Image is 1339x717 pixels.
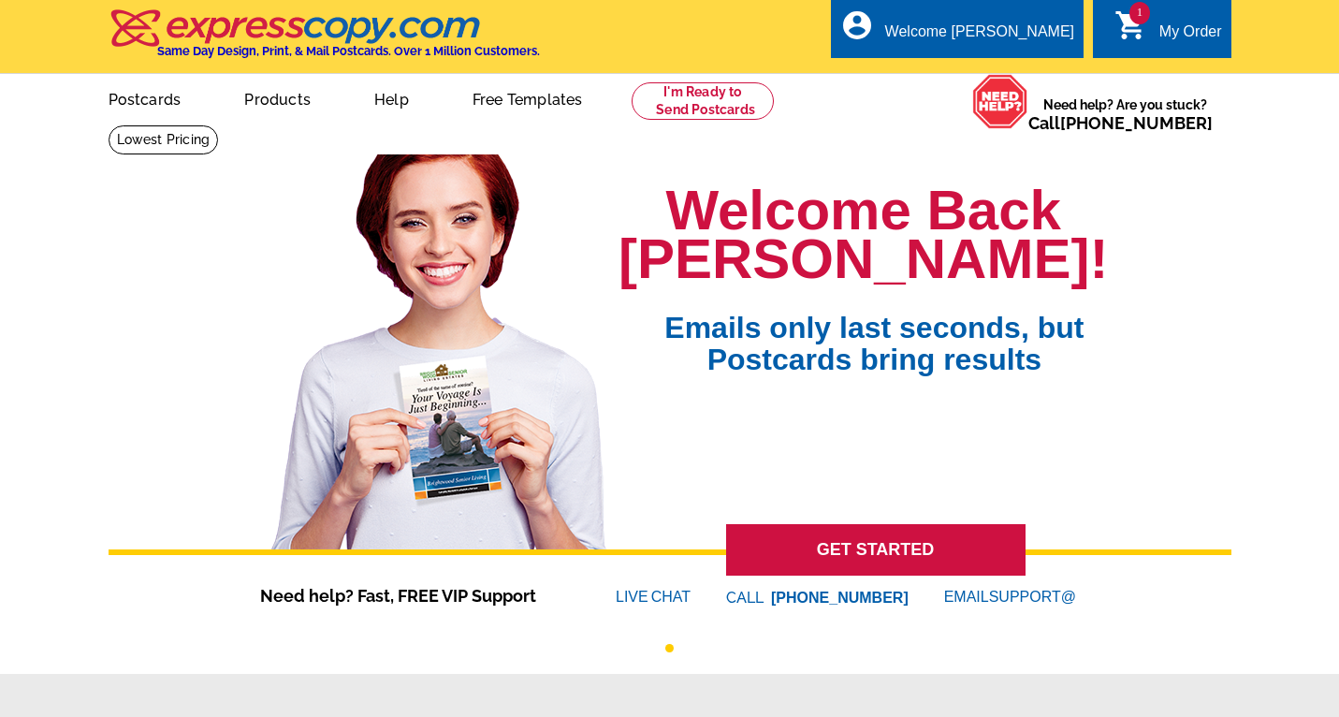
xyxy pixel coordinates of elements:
button: 1 of 1 [665,644,674,652]
img: help [972,74,1028,129]
div: Welcome [PERSON_NAME] [885,23,1074,50]
a: LIVECHAT [616,589,691,605]
a: 1 shopping_cart My Order [1114,21,1222,44]
span: Need help? Fast, FREE VIP Support [260,583,560,608]
font: SUPPORT@ [989,586,1079,608]
i: account_circle [840,8,874,42]
a: Free Templates [443,76,613,120]
a: Postcards [79,76,211,120]
h1: Welcome Back [PERSON_NAME]! [619,186,1108,284]
img: welcome-back-logged-in.png [260,139,619,549]
span: Emails only last seconds, but Postcards bring results [640,284,1108,375]
font: LIVE [616,586,651,608]
div: My Order [1159,23,1222,50]
a: Same Day Design, Print, & Mail Postcards. Over 1 Million Customers. [109,22,540,58]
a: [PHONE_NUMBER] [1060,113,1213,133]
a: Products [214,76,341,120]
a: GET STARTED [726,524,1026,576]
span: 1 [1129,2,1150,24]
h4: Same Day Design, Print, & Mail Postcards. Over 1 Million Customers. [157,44,540,58]
span: Need help? Are you stuck? [1028,95,1222,133]
i: shopping_cart [1114,8,1148,42]
a: Help [344,76,439,120]
span: Call [1028,113,1213,133]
